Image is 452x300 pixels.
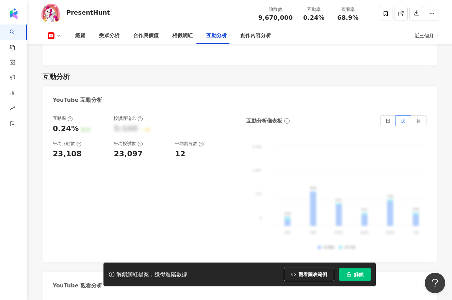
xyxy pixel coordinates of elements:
[337,14,358,21] span: 68.9%
[10,25,23,51] a: search
[133,32,159,40] div: 合作與價值
[258,6,293,13] div: 追蹤數
[386,118,390,124] span: 日
[346,272,351,277] span: lock
[172,32,193,40] div: 相似網紅
[416,118,421,124] span: 月
[116,271,187,278] div: 解鎖網紅檔案，獲得進階數據
[53,124,79,134] div: 0.24%
[66,8,110,17] div: PresentHunt
[53,96,102,104] div: YouTube 互動分析
[175,149,185,159] div: 12
[283,117,291,125] span: info-circle
[175,141,204,147] div: 平均留言數
[99,32,119,40] div: 受眾分析
[240,32,271,40] div: 創作內容分析
[401,118,406,124] span: 週
[258,14,293,21] span: 9,670,000
[246,117,282,125] div: 互動分析儀表板
[284,268,334,281] button: 觀看圖表範例
[415,30,438,41] div: 近三個月
[206,32,227,40] div: 互動分析
[53,149,82,159] div: 23,108
[10,101,15,117] span: rise
[114,115,143,122] div: 按讚評論比
[43,72,70,81] div: 互動分析
[114,149,143,159] div: 23,097
[53,141,82,147] div: 平均互動數
[339,268,371,281] button: 解鎖
[301,6,327,13] div: 互動率
[298,272,327,277] span: 觀看圖表範例
[303,14,324,21] span: 0.24%
[53,115,73,122] div: 互動率
[114,141,143,147] div: 平均按讚數
[41,3,61,24] img: KOL Avatar
[75,32,85,40] div: 總覽
[8,8,19,19] img: logo icon
[335,6,361,13] div: 觀看率
[354,272,364,277] span: 解鎖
